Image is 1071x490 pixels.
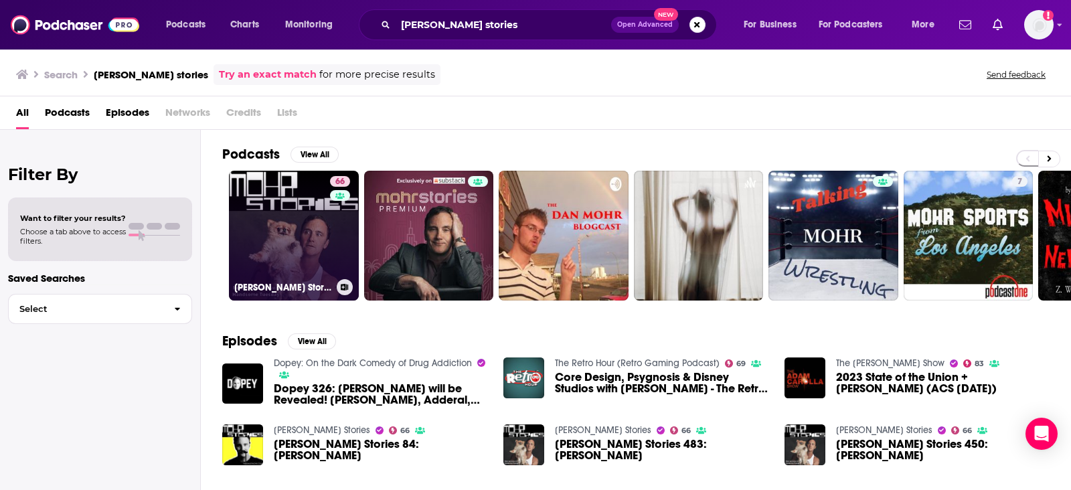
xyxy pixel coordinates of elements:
a: The Adam Carolla Show [836,357,944,369]
span: 66 [963,428,972,434]
span: Lists [277,102,297,129]
span: Core Design, Psygnosis & Disney Studios with [PERSON_NAME] - The Retro Hour EP369 [555,372,768,394]
a: 83 [963,359,985,367]
a: 2023 State of the Union + Jay Mohr (ACS January 3) [836,372,1050,394]
span: Monitoring [285,15,333,34]
img: Podchaser - Follow, Share and Rate Podcasts [11,12,139,37]
h2: Episodes [222,333,277,349]
span: 66 [335,175,345,189]
button: Send feedback [983,69,1050,80]
a: EpisodesView All [222,333,336,349]
img: User Profile [1024,10,1054,39]
a: 66 [389,426,410,434]
img: Mohr Stories 84: Charlie Sheen [222,424,263,465]
span: [PERSON_NAME] Stories 450: [PERSON_NAME] [836,438,1050,461]
a: Mohr Stories [274,424,370,436]
span: For Podcasters [819,15,883,34]
a: Mohr Stories 84: Charlie Sheen [274,438,487,461]
div: Open Intercom Messenger [1025,418,1058,450]
button: open menu [810,14,902,35]
a: Mohr Stories 450: Brad Williams [836,438,1050,461]
span: Credits [226,102,261,129]
a: Dopey: On the Dark Comedy of Drug Addiction [274,357,472,369]
button: open menu [902,14,951,35]
a: 7 [1012,176,1027,187]
a: 66 [670,426,691,434]
h2: Filter By [8,165,192,184]
svg: Add a profile image [1043,10,1054,21]
a: PodcastsView All [222,146,339,163]
a: Charts [222,14,267,35]
span: Networks [165,102,210,129]
span: 66 [400,428,410,434]
span: for more precise results [319,67,435,82]
button: open menu [157,14,223,35]
span: 83 [975,361,984,367]
a: Dopey 326: Mohr will be Revealed! Jay Mohr, Adderal, Fame, Comedy, Sex, Detox, Recovery, Trauma, ... [274,383,487,406]
a: 7 [904,171,1034,301]
span: Want to filter your results? [20,214,126,223]
span: Choose a tab above to access filters. [20,227,126,246]
img: Mohr Stories 450: Brad Williams [785,424,825,465]
h3: Search [44,68,78,81]
button: View All [291,147,339,163]
div: Search podcasts, credits, & more... [372,9,730,40]
button: Show profile menu [1024,10,1054,39]
a: Mohr Stories [836,424,932,436]
button: open menu [734,14,813,35]
span: 2023 State of the Union + [PERSON_NAME] (ACS [DATE]) [836,372,1050,394]
button: Open AdvancedNew [611,17,679,33]
span: Dopey 326: [PERSON_NAME] will be Revealed! [PERSON_NAME], Adderal, Fame, Comedy, Sex, Detox, Reco... [274,383,487,406]
span: 69 [736,361,746,367]
a: 66 [330,176,350,187]
button: Select [8,294,192,324]
span: 66 [681,428,691,434]
a: Core Design, Psygnosis & Disney Studios with Rolf Mohr - The Retro Hour EP369 [555,372,768,394]
span: New [654,8,678,21]
span: More [912,15,934,34]
span: [PERSON_NAME] Stories 84: [PERSON_NAME] [274,438,487,461]
img: Core Design, Psygnosis & Disney Studios with Rolf Mohr - The Retro Hour EP369 [503,357,544,398]
a: The Retro Hour (Retro Gaming Podcast) [555,357,720,369]
a: 66[PERSON_NAME] Stories [229,171,359,301]
span: Charts [230,15,259,34]
a: Try an exact match [219,67,317,82]
span: Podcasts [166,15,205,34]
span: 7 [1017,175,1022,189]
input: Search podcasts, credits, & more... [396,14,611,35]
span: Open Advanced [617,21,673,28]
a: Show notifications dropdown [987,13,1008,36]
a: 69 [725,359,746,367]
a: Show notifications dropdown [954,13,977,36]
a: Episodes [106,102,149,129]
span: For Business [744,15,797,34]
h2: Podcasts [222,146,280,163]
img: 2023 State of the Union + Jay Mohr (ACS January 3) [785,357,825,398]
span: [PERSON_NAME] Stories 483: [PERSON_NAME] [555,438,768,461]
a: Podcasts [45,102,90,129]
img: Mohr Stories 483: Bill Dawes [503,424,544,465]
button: View All [288,333,336,349]
h3: [PERSON_NAME] Stories [234,282,331,293]
button: open menu [276,14,350,35]
img: Dopey 326: Mohr will be Revealed! Jay Mohr, Adderal, Fame, Comedy, Sex, Detox, Recovery, Trauma, ... [222,363,263,404]
a: Mohr Stories 483: Bill Dawes [555,438,768,461]
a: Mohr Stories [555,424,651,436]
a: 66 [951,426,973,434]
h3: [PERSON_NAME] stories [94,68,208,81]
a: All [16,102,29,129]
span: Select [9,305,163,313]
p: Saved Searches [8,272,192,284]
span: Logged in as BerkMarc [1024,10,1054,39]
